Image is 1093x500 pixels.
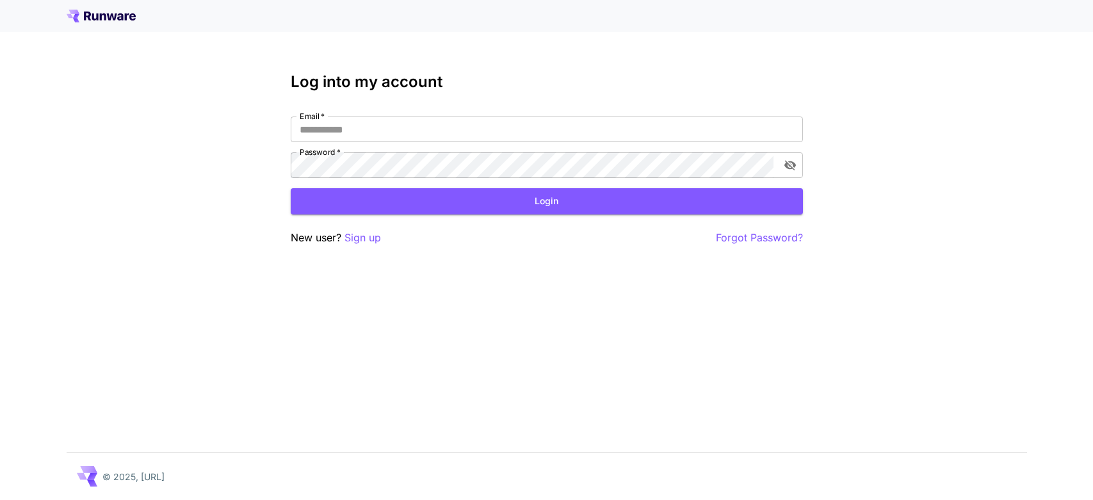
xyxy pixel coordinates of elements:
button: toggle password visibility [779,154,802,177]
button: Forgot Password? [716,230,803,246]
label: Password [300,147,341,157]
button: Login [291,188,803,214]
button: Sign up [344,230,381,246]
h3: Log into my account [291,73,803,91]
label: Email [300,111,325,122]
p: New user? [291,230,381,246]
p: © 2025, [URL] [102,470,165,483]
